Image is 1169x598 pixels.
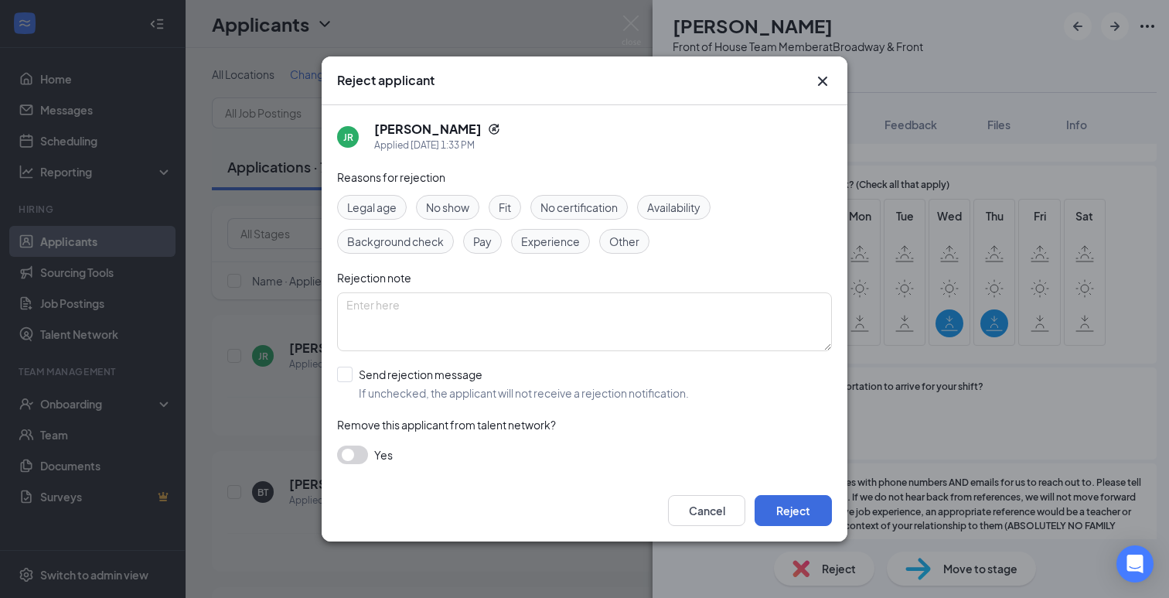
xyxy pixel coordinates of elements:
span: No show [426,199,469,216]
h5: [PERSON_NAME] [374,121,482,138]
div: JR [343,131,353,144]
span: Remove this applicant from talent network? [337,418,556,432]
span: Experience [521,233,580,250]
span: Availability [647,199,700,216]
div: Applied [DATE] 1:33 PM [374,138,500,153]
span: Other [609,233,639,250]
span: Reasons for rejection [337,170,445,184]
span: Pay [473,233,492,250]
span: Fit [499,199,511,216]
svg: Reapply [488,123,500,135]
h3: Reject applicant [337,72,435,89]
div: Open Intercom Messenger [1116,545,1154,583]
span: Rejection note [337,271,411,285]
button: Close [813,72,832,91]
span: Legal age [347,199,397,216]
button: Reject [755,495,832,526]
button: Cancel [668,495,745,526]
span: Yes [374,446,393,464]
span: No certification [540,199,618,216]
span: Background check [347,233,444,250]
svg: Cross [813,72,832,91]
